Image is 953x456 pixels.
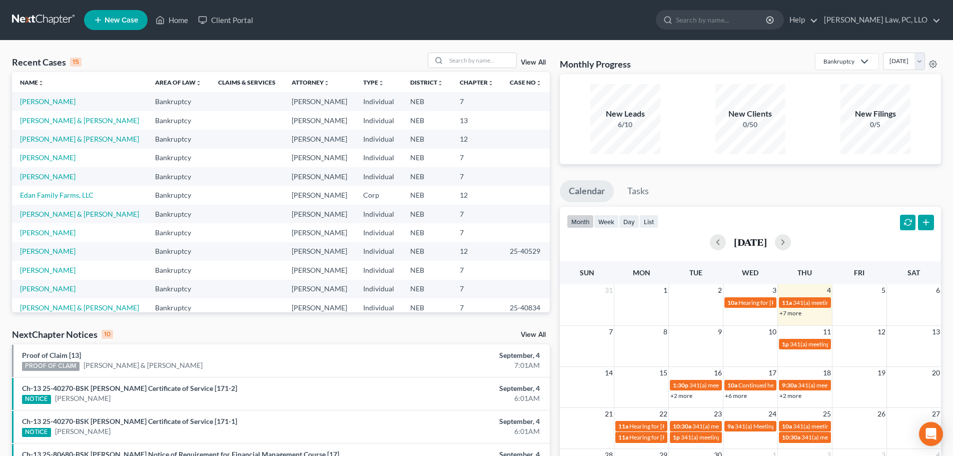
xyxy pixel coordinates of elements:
a: [PERSON_NAME] Law, PC, LLO [819,11,940,29]
td: [PERSON_NAME] [284,92,355,111]
td: [PERSON_NAME] [284,186,355,204]
span: 9 [717,326,723,338]
a: [PERSON_NAME] [55,426,111,436]
a: Ch-13 25-40270-BSK [PERSON_NAME] Certificate of Service [171-1] [22,417,237,425]
td: Individual [355,167,402,186]
h3: Monthly Progress [560,58,631,70]
a: Chapterunfold_more [460,79,494,86]
td: 12 [452,130,502,148]
td: Individual [355,111,402,130]
span: Hearing for [PERSON_NAME] [629,422,707,430]
td: NEB [402,298,451,317]
td: Individual [355,261,402,279]
span: 10a [782,422,792,430]
span: 341(a) meeting for [PERSON_NAME] [681,433,777,441]
td: NEB [402,167,451,186]
td: NEB [402,242,451,261]
a: Proof of Claim [13] [22,351,81,359]
a: [PERSON_NAME] [20,153,76,162]
span: 10 [767,326,777,338]
td: Bankruptcy [147,186,210,204]
h2: [DATE] [734,237,767,247]
td: 25-40529 [502,242,550,261]
a: [PERSON_NAME] [55,393,111,403]
td: Bankruptcy [147,223,210,242]
a: [PERSON_NAME] [20,228,76,237]
td: NEB [402,261,451,279]
span: 341(a) meeting for [PERSON_NAME] [689,381,786,389]
span: 7 [608,326,614,338]
span: 1:30p [673,381,688,389]
span: 13 [931,326,941,338]
span: 10:30a [673,422,691,430]
td: 7 [452,280,502,298]
div: September, 4 [374,416,540,426]
td: NEB [402,205,451,223]
a: [PERSON_NAME] [20,266,76,274]
a: Case Nounfold_more [510,79,542,86]
td: Individual [355,149,402,167]
span: 9a [727,422,734,430]
a: +6 more [725,392,747,399]
a: [PERSON_NAME] [20,97,76,106]
i: unfold_more [324,80,330,86]
span: Tue [689,268,702,277]
td: [PERSON_NAME] [284,280,355,298]
td: 12 [452,242,502,261]
span: 2 [717,284,723,296]
a: Attorneyunfold_more [292,79,330,86]
td: Bankruptcy [147,111,210,130]
button: day [619,215,639,228]
div: New Clients [715,108,785,120]
td: [PERSON_NAME] [284,205,355,223]
div: 10 [102,330,113,339]
span: 341(a) meeting for [PERSON_NAME] & [PERSON_NAME] [798,381,947,389]
td: [PERSON_NAME] [284,223,355,242]
i: unfold_more [378,80,384,86]
span: 11a [618,422,628,430]
span: 4 [826,284,832,296]
button: week [594,215,619,228]
td: [PERSON_NAME] [284,149,355,167]
div: New Leads [590,108,660,120]
a: Tasks [618,180,658,202]
div: New Filings [840,108,910,120]
span: 341(a) Meeting for [PERSON_NAME] and [PERSON_NAME] [735,422,891,430]
span: 11a [782,299,792,306]
span: 341(a) meeting for [PERSON_NAME] [692,422,789,430]
a: [PERSON_NAME] & [PERSON_NAME] [20,135,139,143]
a: Edan Family Farms, LLC [20,191,94,199]
td: Bankruptcy [147,205,210,223]
span: Mon [633,268,650,277]
td: Bankruptcy [147,92,210,111]
a: View All [521,59,546,66]
a: Ch-13 25-40270-BSK [PERSON_NAME] Certificate of Service [171-2] [22,384,237,392]
span: 341(a) meeting for [PERSON_NAME] & [PERSON_NAME] [801,433,951,441]
td: Corp [355,186,402,204]
span: 15 [658,367,668,379]
a: Nameunfold_more [20,79,44,86]
span: Thu [797,268,812,277]
td: Bankruptcy [147,242,210,261]
div: 0/5 [840,120,910,130]
span: 24 [767,408,777,420]
span: 1p [782,340,789,348]
td: NEB [402,92,451,111]
span: 14 [604,367,614,379]
td: 25-40834 [502,298,550,317]
i: unfold_more [536,80,542,86]
a: Area of Lawunfold_more [155,79,202,86]
td: Bankruptcy [147,298,210,317]
span: 22 [658,408,668,420]
a: +7 more [779,309,801,317]
div: NOTICE [22,428,51,437]
a: +2 more [670,392,692,399]
td: Individual [355,92,402,111]
a: Typeunfold_more [363,79,384,86]
span: 10:30a [782,433,800,441]
input: Search by name... [446,53,516,68]
div: 6/10 [590,120,660,130]
td: Individual [355,298,402,317]
button: list [639,215,658,228]
span: 18 [822,367,832,379]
